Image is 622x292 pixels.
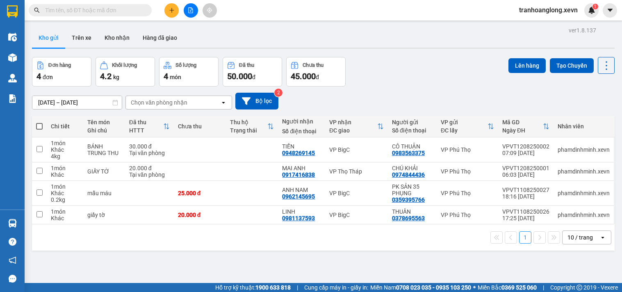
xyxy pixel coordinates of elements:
[32,28,65,48] button: Kho gửi
[164,3,179,18] button: plus
[325,116,388,137] th: Toggle SortBy
[543,283,544,292] span: |
[51,153,79,160] div: 4 kg
[329,168,384,175] div: VP Thọ Tháp
[8,74,17,82] img: warehouse-icon
[169,7,175,13] span: plus
[603,3,617,18] button: caret-down
[282,193,315,200] div: 0962145695
[51,208,79,215] div: 1 món
[8,94,17,103] img: solution-icon
[51,165,79,171] div: 1 món
[226,116,278,137] th: Toggle SortBy
[513,5,584,15] span: tranhoanglong.xevn
[508,58,546,73] button: Lên hàng
[502,193,549,200] div: 18:16 [DATE]
[594,4,597,9] span: 1
[392,143,433,150] div: CÔ THUẬN
[32,96,122,109] input: Select a date range.
[392,150,425,156] div: 0983563375
[286,57,346,87] button: Chưa thu45.000đ
[7,5,18,18] img: logo-vxr
[282,208,321,215] div: LINH
[178,123,222,130] div: Chưa thu
[282,215,315,221] div: 0981137593
[502,127,543,134] div: Ngày ĐH
[282,165,321,171] div: MAI ANH
[392,119,433,125] div: Người gửi
[329,119,377,125] div: VP nhận
[441,168,494,175] div: VP Phú Thọ
[282,187,321,193] div: ANH NAM
[392,215,425,221] div: 0378695563
[203,3,217,18] button: aim
[170,74,181,80] span: món
[129,165,170,171] div: 20.000 đ
[159,57,219,87] button: Số lượng4món
[558,168,610,175] div: phamdinhminh.xevn
[65,28,98,48] button: Trên xe
[498,116,554,137] th: Toggle SortBy
[329,146,384,153] div: VP BigC
[599,234,606,241] svg: open
[441,119,488,125] div: VP gửi
[100,71,112,81] span: 4.2
[129,127,163,134] div: HTTT
[441,212,494,218] div: VP Phú Thọ
[255,284,291,291] strong: 1900 633 818
[297,283,298,292] span: |
[51,196,79,203] div: 0.2 kg
[164,71,168,81] span: 4
[98,28,136,48] button: Kho nhận
[87,212,121,218] div: giấy tờ
[223,57,282,87] button: Đã thu50.000đ
[502,150,549,156] div: 07:09 [DATE]
[51,123,79,130] div: Chi tiết
[282,143,321,150] div: TIẾN
[502,165,549,171] div: VPVT1208250001
[558,146,610,153] div: phamdinhminh.xevn
[207,7,212,13] span: aim
[8,33,17,41] img: warehouse-icon
[392,183,433,196] div: PK SẢN 35 PHỤNG
[282,128,321,135] div: Số điện thoại
[502,171,549,178] div: 06:03 [DATE]
[252,74,255,80] span: đ
[45,6,142,15] input: Tìm tên, số ĐT hoặc mã đơn
[396,284,471,291] strong: 0708 023 035 - 0935 103 250
[112,62,137,68] div: Khối lượng
[230,119,267,125] div: Thu hộ
[558,190,610,196] div: phamdinhminh.xevn
[136,28,184,48] button: Hàng đã giao
[478,283,537,292] span: Miền Bắc
[96,57,155,87] button: Khối lượng4.2kg
[8,219,17,228] img: warehouse-icon
[48,62,71,68] div: Đơn hàng
[473,286,476,289] span: ⚪️
[87,119,121,125] div: Tên món
[558,212,610,218] div: phamdinhminh.xevn
[501,284,537,291] strong: 0369 525 060
[184,3,198,18] button: file-add
[502,119,543,125] div: Mã GD
[329,190,384,196] div: VP BigC
[502,208,549,215] div: VPVT1108250026
[392,208,433,215] div: THUẦN
[129,150,170,156] div: Tại văn phòng
[220,99,227,106] svg: open
[303,62,324,68] div: Chưa thu
[392,127,433,134] div: Số điện thoại
[282,118,321,125] div: Người nhận
[550,58,594,73] button: Tạo Chuyến
[87,190,121,196] div: mẫu máu
[370,283,471,292] span: Miền Nam
[36,71,41,81] span: 4
[188,7,194,13] span: file-add
[51,215,79,221] div: Khác
[51,190,79,196] div: Khác
[239,62,254,68] div: Đã thu
[606,7,614,14] span: caret-down
[87,127,121,134] div: Ghi chú
[569,26,596,35] div: ver 1.8.137
[291,71,316,81] span: 45.000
